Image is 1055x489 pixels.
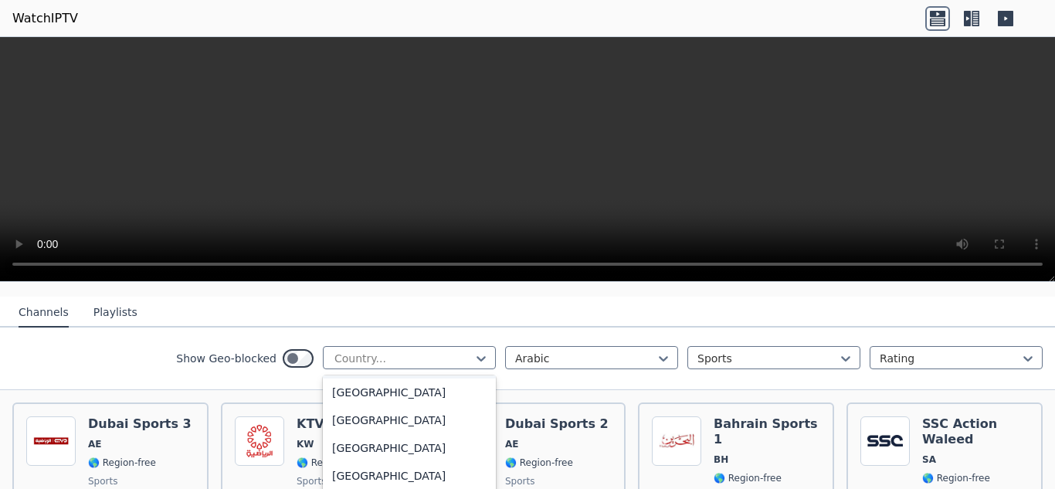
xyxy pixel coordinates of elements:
[88,438,101,450] span: AE
[12,9,78,28] a: WatchIPTV
[323,379,496,406] div: [GEOGRAPHIC_DATA]
[88,457,156,469] span: 🌎 Region-free
[19,298,69,328] button: Channels
[297,416,367,432] h6: KTV Sport
[176,351,276,366] label: Show Geo-blocked
[505,438,518,450] span: AE
[88,475,117,487] span: sports
[922,472,990,484] span: 🌎 Region-free
[88,416,192,432] h6: Dubai Sports 3
[714,416,820,447] h6: Bahrain Sports 1
[297,457,365,469] span: 🌎 Region-free
[505,416,609,432] h6: Dubai Sports 2
[26,416,76,466] img: Dubai Sports 3
[714,472,782,484] span: 🌎 Region-free
[922,416,1029,447] h6: SSC Action Waleed
[235,416,284,466] img: KTV Sport
[922,453,936,466] span: SA
[505,457,573,469] span: 🌎 Region-free
[652,416,701,466] img: Bahrain Sports 1
[860,416,910,466] img: SSC Action Waleed
[323,406,496,434] div: [GEOGRAPHIC_DATA]
[297,475,326,487] span: sports
[505,475,534,487] span: sports
[297,438,314,450] span: KW
[93,298,137,328] button: Playlists
[323,434,496,462] div: [GEOGRAPHIC_DATA]
[714,453,728,466] span: BH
